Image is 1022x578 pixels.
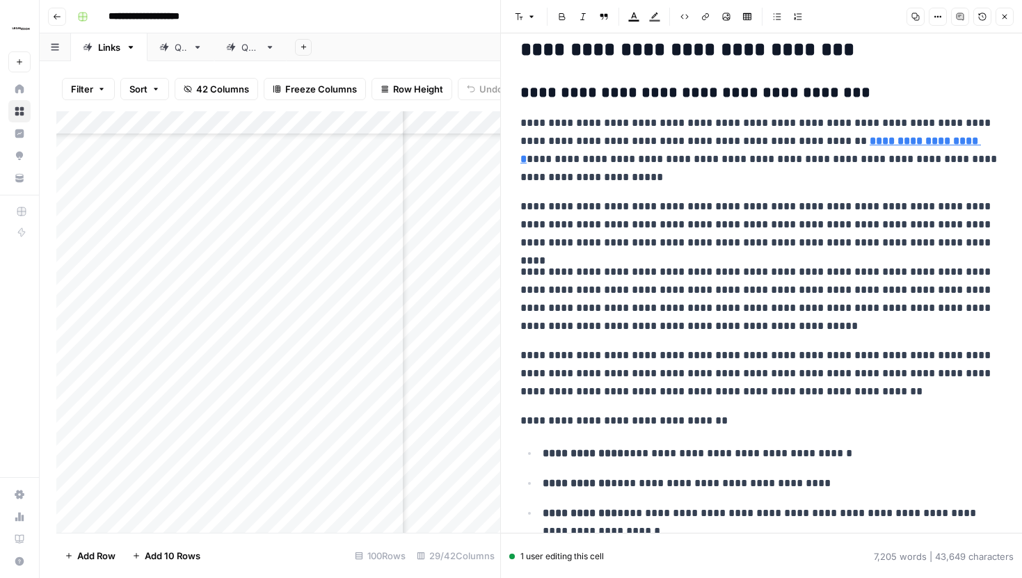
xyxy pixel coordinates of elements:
div: 1 user editing this cell [509,550,604,563]
a: Home [8,78,31,100]
a: Your Data [8,167,31,189]
div: Links [98,40,120,54]
button: Filter [62,78,115,100]
button: Undo [458,78,512,100]
button: Row Height [372,78,452,100]
span: Freeze Columns [285,82,357,96]
span: Add 10 Rows [145,549,200,563]
div: 7,205 words | 43,649 characters [874,549,1014,563]
a: QA [147,33,214,61]
button: Workspace: LegalZoom [8,11,31,46]
a: Links [71,33,147,61]
div: QA [175,40,187,54]
button: Help + Support [8,550,31,572]
span: Sort [129,82,147,96]
span: Filter [71,82,93,96]
a: Insights [8,122,31,145]
a: Settings [8,483,31,506]
button: Freeze Columns [264,78,366,100]
a: Browse [8,100,31,122]
a: Opportunities [8,145,31,167]
span: Undo [479,82,503,96]
div: QA2 [241,40,260,54]
a: QA2 [214,33,287,61]
a: Usage [8,506,31,528]
span: 42 Columns [196,82,249,96]
img: LegalZoom Logo [8,16,33,41]
button: Add Row [56,545,124,567]
div: 29/42 Columns [411,545,500,567]
button: 42 Columns [175,78,258,100]
span: Add Row [77,549,115,563]
span: Row Height [393,82,443,96]
button: Sort [120,78,169,100]
a: Learning Hub [8,528,31,550]
div: 100 Rows [349,545,411,567]
button: Add 10 Rows [124,545,209,567]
